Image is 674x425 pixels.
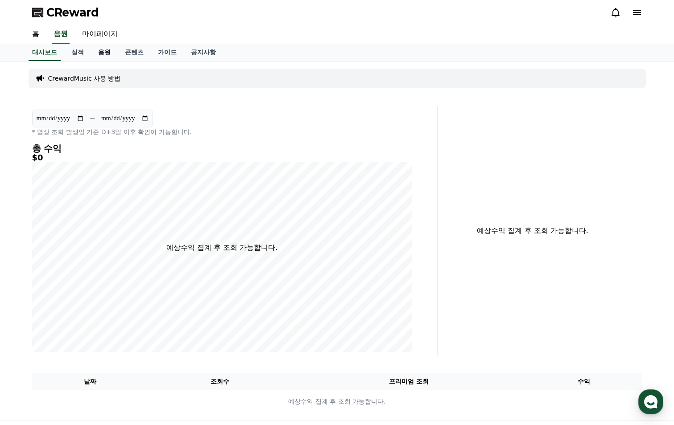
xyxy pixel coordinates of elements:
[29,44,61,61] a: 대시보드
[59,282,115,305] a: 대화
[32,143,412,153] h4: 총 수익
[445,225,621,236] p: 예상수익 집계 후 조회 가능합니다.
[151,44,184,61] a: 가이드
[46,5,99,20] span: CReward
[292,373,526,390] th: 프리미엄 조회
[91,44,118,61] a: 음원
[33,397,642,406] p: 예상수익 집계 후 조회 가능합니다.
[52,25,70,44] a: 음원
[28,296,33,303] span: 홈
[118,44,151,61] a: 콘텐츠
[3,282,59,305] a: 홈
[148,373,291,390] th: 조회수
[184,44,223,61] a: 공지사항
[32,153,412,162] h5: $0
[32,5,99,20] a: CReward
[75,25,125,44] a: 마이페이지
[64,44,91,61] a: 실적
[138,296,149,303] span: 설정
[526,373,642,390] th: 수익
[166,242,277,253] p: 예상수익 집계 후 조회 가능합니다.
[25,25,46,44] a: 홈
[32,127,412,136] p: * 영상 조회 발생일 기준 D+3일 이후 확인이 가능합니다.
[115,282,171,305] a: 설정
[82,296,92,303] span: 대화
[90,113,95,124] p: ~
[32,373,149,390] th: 날짜
[48,74,121,83] a: CrewardMusic 사용 방법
